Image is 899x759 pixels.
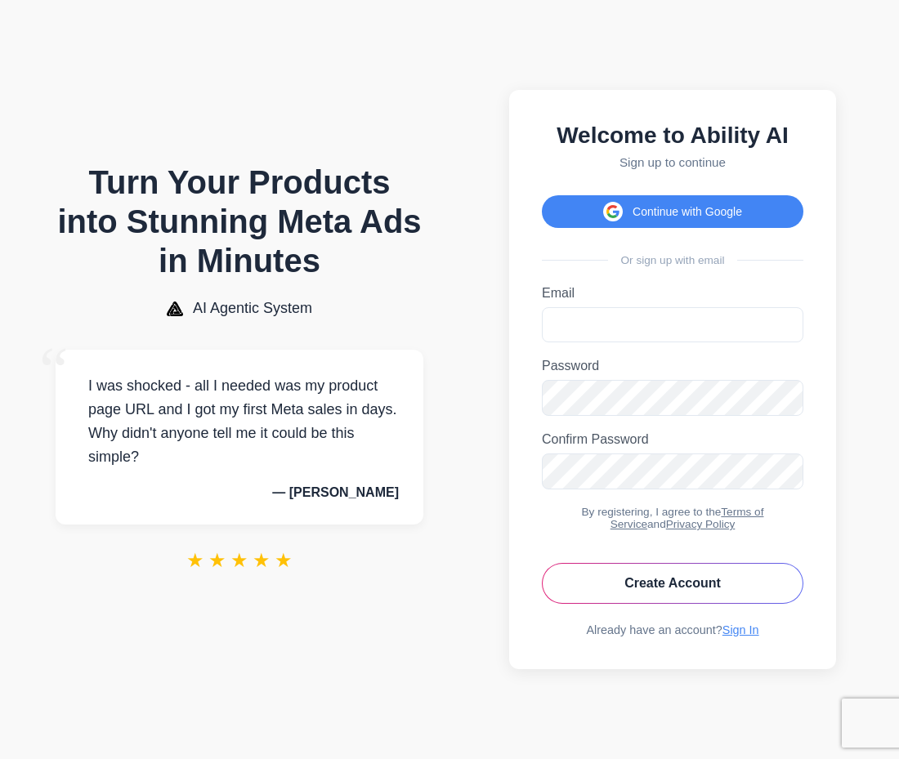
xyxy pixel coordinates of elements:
label: Confirm Password [542,432,803,447]
span: ★ [230,549,248,572]
label: Password [542,359,803,373]
button: Continue with Google [542,195,803,228]
div: Already have an account? [542,623,803,636]
span: ★ [186,549,204,572]
h2: Welcome to Ability AI [542,123,803,149]
span: AI Agentic System [193,300,312,317]
span: ★ [275,549,293,572]
span: ★ [253,549,271,572]
h1: Turn Your Products into Stunning Meta Ads in Minutes [56,163,423,280]
a: Sign In [722,623,759,636]
p: I was shocked - all I needed was my product page URL and I got my first Meta sales in days. Why d... [80,374,399,468]
div: By registering, I agree to the and [542,506,803,530]
button: Create Account [542,563,803,604]
a: Terms of Service [611,506,764,530]
label: Email [542,286,803,301]
span: “ [39,333,69,408]
span: ★ [208,549,226,572]
a: Privacy Policy [666,518,736,530]
p: Sign up to continue [542,155,803,169]
div: Or sign up with email [542,254,803,266]
p: — [PERSON_NAME] [80,485,399,500]
img: AI Agentic System Logo [167,301,183,316]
